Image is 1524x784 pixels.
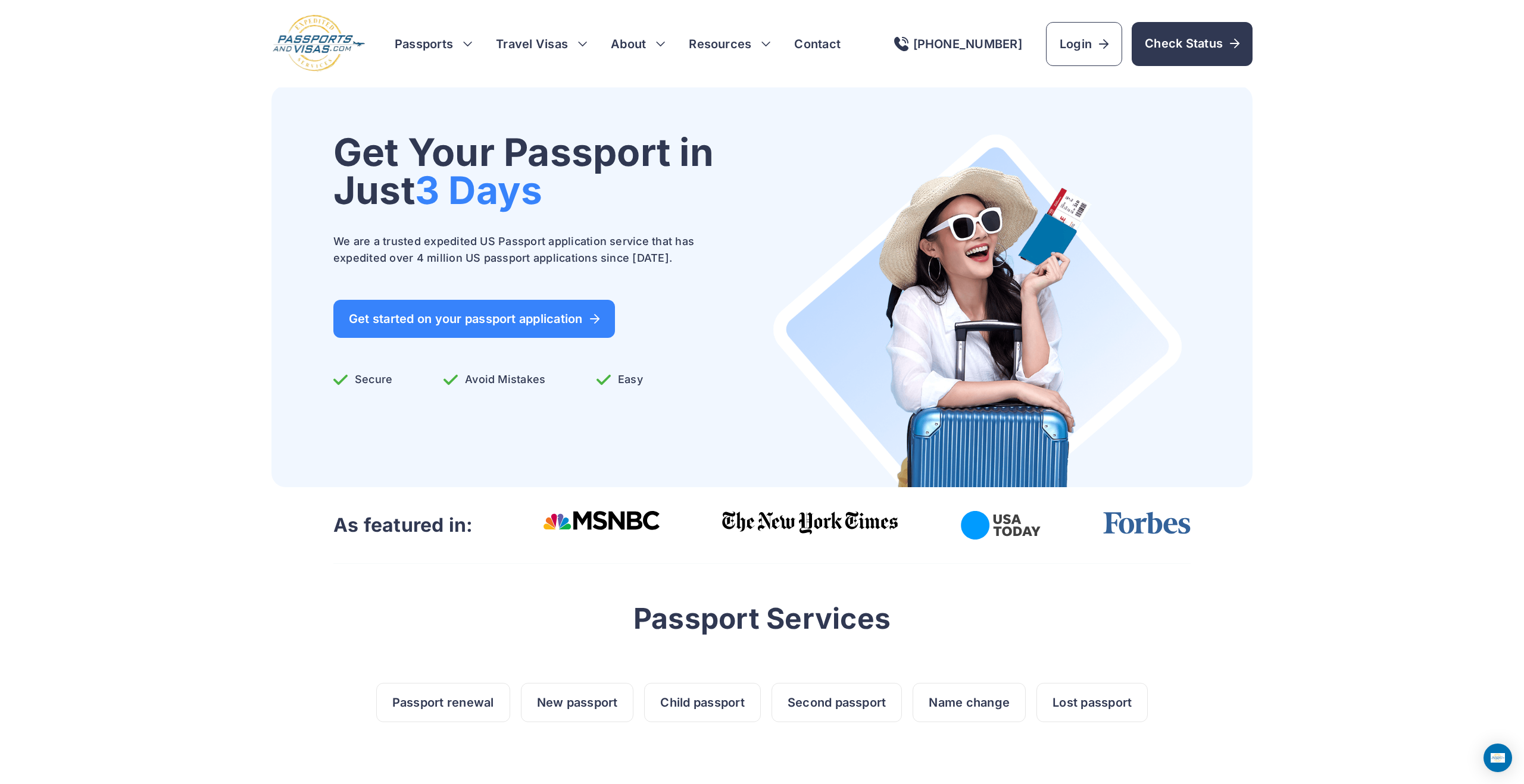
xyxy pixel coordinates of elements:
[722,511,899,535] img: The New York Times
[349,313,599,325] span: Get started on your passport application
[961,511,1041,540] img: USA Today
[1060,36,1108,52] span: Login
[415,167,542,213] span: 3 Days
[496,36,587,52] h3: Travel Visas
[333,233,714,266] p: We are a trusted expedited US Passport application service that has expedited over 4 million US p...
[913,683,1026,722] a: Name change
[333,300,615,338] a: Get started on your passport application
[644,683,760,722] a: Child passport
[1046,22,1122,66] a: Login
[1145,35,1239,52] span: Check Status
[894,37,1022,51] a: [PHONE_NUMBER]
[333,371,392,388] p: Secure
[333,133,714,209] h1: Get Your Passport in Just
[543,511,660,530] img: Msnbc
[521,683,634,722] a: New passport
[794,36,841,52] a: Contact
[772,683,902,722] a: Second passport
[333,513,473,537] h3: As featured in:
[444,371,545,388] p: Avoid Mistakes
[611,36,646,52] a: About
[271,14,366,73] img: Logo
[395,36,472,52] h3: Passports
[333,602,1191,635] h2: Passport Services
[597,371,643,388] p: Easy
[1132,22,1253,66] a: Check Status
[1484,744,1512,772] div: Open Intercom Messenger
[689,36,770,52] h3: Resources
[772,133,1183,487] img: Where can I get a Passport Near Me?
[376,683,510,722] a: Passport renewal
[1103,511,1191,535] img: Forbes
[1036,683,1148,722] a: Lost passport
